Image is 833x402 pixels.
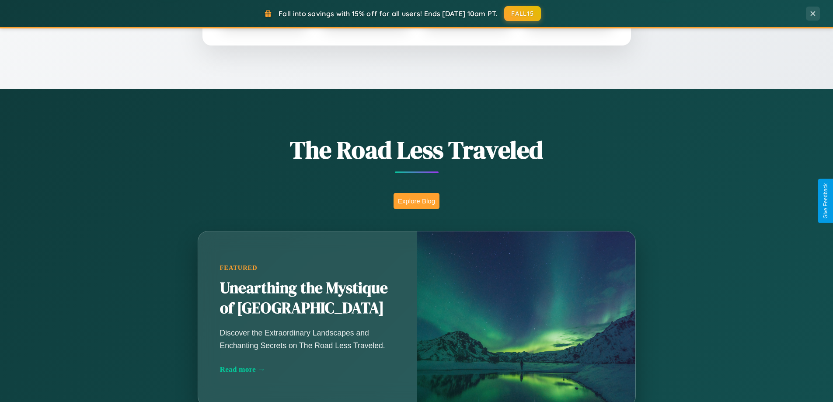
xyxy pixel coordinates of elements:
h2: Unearthing the Mystique of [GEOGRAPHIC_DATA] [220,278,395,318]
p: Discover the Extraordinary Landscapes and Enchanting Secrets on The Road Less Traveled. [220,327,395,351]
button: Explore Blog [394,193,439,209]
div: Read more → [220,365,395,374]
button: FALL15 [504,6,541,21]
span: Fall into savings with 15% off for all users! Ends [DATE] 10am PT. [279,9,498,18]
h1: The Road Less Traveled [154,133,679,167]
div: Give Feedback [823,183,829,219]
div: Featured [220,264,395,272]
